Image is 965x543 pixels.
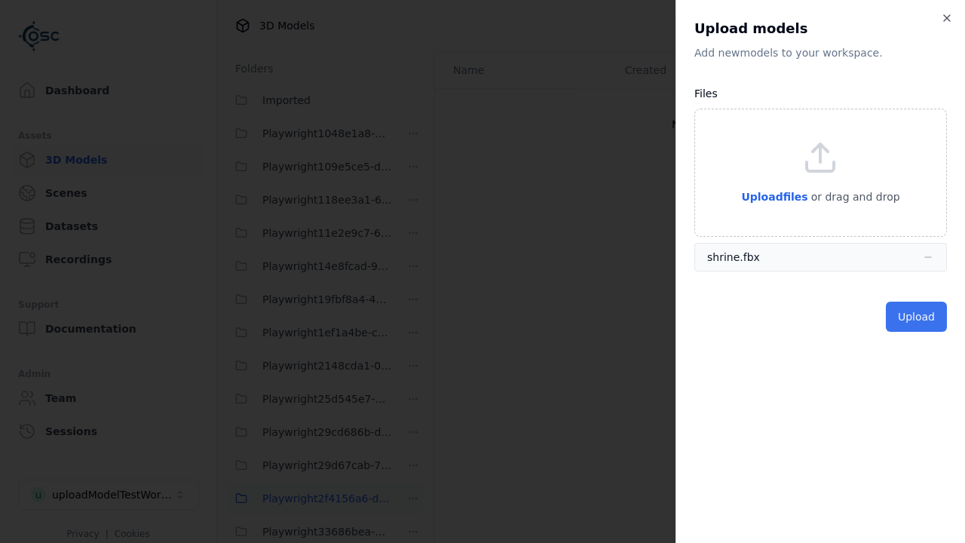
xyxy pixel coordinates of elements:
[741,191,807,203] span: Upload files
[808,188,900,206] p: or drag and drop
[694,18,947,39] h2: Upload models
[694,87,718,100] label: Files
[694,45,947,60] p: Add new model s to your workspace.
[886,302,947,332] button: Upload
[707,250,760,265] div: shrine.fbx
